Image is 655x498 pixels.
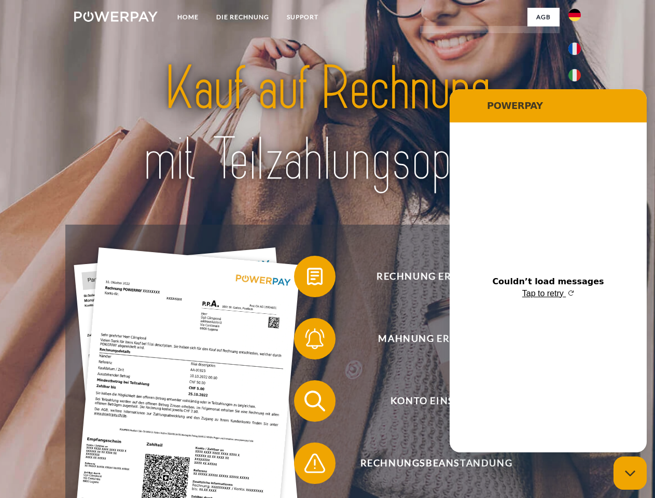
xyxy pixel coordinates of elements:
[420,26,560,45] a: AGB (Kauf auf Rechnung)
[309,442,563,484] span: Rechnungsbeanstandung
[294,442,564,484] button: Rechnungsbeanstandung
[568,69,581,81] img: it
[294,318,564,359] button: Mahnung erhalten?
[527,8,560,26] a: agb
[74,11,158,22] img: logo-powerpay-white.svg
[309,318,563,359] span: Mahnung erhalten?
[309,256,563,297] span: Rechnung erhalten?
[450,89,647,452] iframe: Messaging window
[278,8,327,26] a: SUPPORT
[99,50,556,199] img: title-powerpay_de.svg
[294,380,564,422] button: Konto einsehen
[568,9,581,21] img: de
[294,256,564,297] button: Rechnung erhalten?
[568,43,581,55] img: fr
[169,8,207,26] a: Home
[302,326,328,352] img: qb_bell.svg
[309,380,563,422] span: Konto einsehen
[207,8,278,26] a: DIE RECHNUNG
[302,450,328,476] img: qb_warning.svg
[614,457,647,490] iframe: Button to launch messaging window
[302,264,328,289] img: qb_bill.svg
[302,388,328,414] img: qb_search.svg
